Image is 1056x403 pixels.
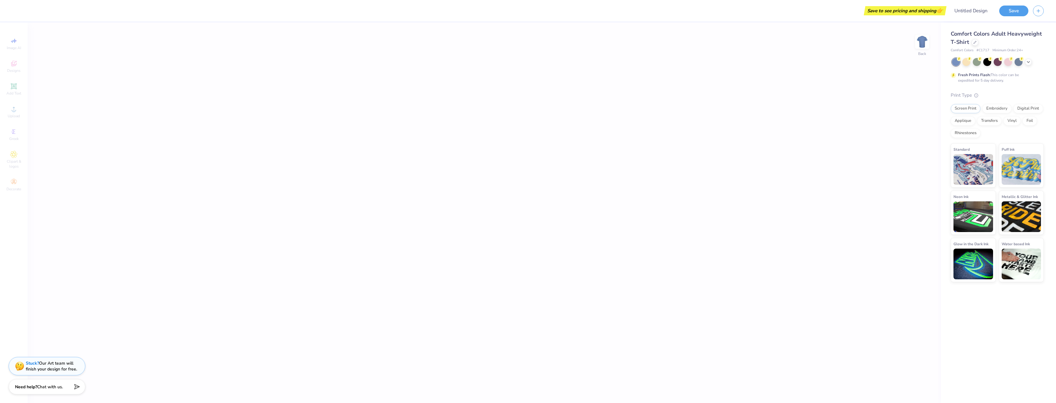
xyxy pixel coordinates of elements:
div: This color can be expedited for 5 day delivery. [958,72,1034,83]
span: 👉 [936,7,943,14]
img: Glow in the Dark Ink [953,249,993,279]
span: Minimum Order: 24 + [992,48,1023,53]
span: Glow in the Dark Ink [953,241,988,247]
span: Metallic & Glitter Ink [1002,193,1038,200]
div: Back [918,51,926,56]
div: Applique [951,116,975,126]
span: Comfort Colors Adult Heavyweight T-Shirt [951,30,1042,46]
div: Our Art team will finish your design for free. [26,360,77,372]
img: Metallic & Glitter Ink [1002,201,1041,232]
div: Vinyl [1004,116,1021,126]
div: Transfers [977,116,1002,126]
div: Screen Print [951,104,980,113]
strong: Fresh Prints Flash: [958,72,991,77]
strong: Need help? [15,384,37,390]
span: Standard [953,146,970,153]
img: Puff Ink [1002,154,1041,185]
span: # C1717 [976,48,989,53]
span: Neon Ink [953,193,969,200]
img: Back [916,36,928,48]
div: Foil [1023,116,1037,126]
button: Save [999,6,1028,16]
div: Save to see pricing and shipping [865,6,945,15]
strong: Stuck? [26,360,39,366]
span: Water based Ink [1002,241,1030,247]
img: Neon Ink [953,201,993,232]
div: Rhinestones [951,129,980,138]
img: Standard [953,154,993,185]
img: Water based Ink [1002,249,1041,279]
div: Print Type [951,92,1044,99]
span: Puff Ink [1002,146,1015,153]
input: Untitled Design [949,5,995,17]
span: Comfort Colors [951,48,973,53]
span: Chat with us. [37,384,63,390]
div: Digital Print [1013,104,1043,113]
div: Embroidery [982,104,1011,113]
